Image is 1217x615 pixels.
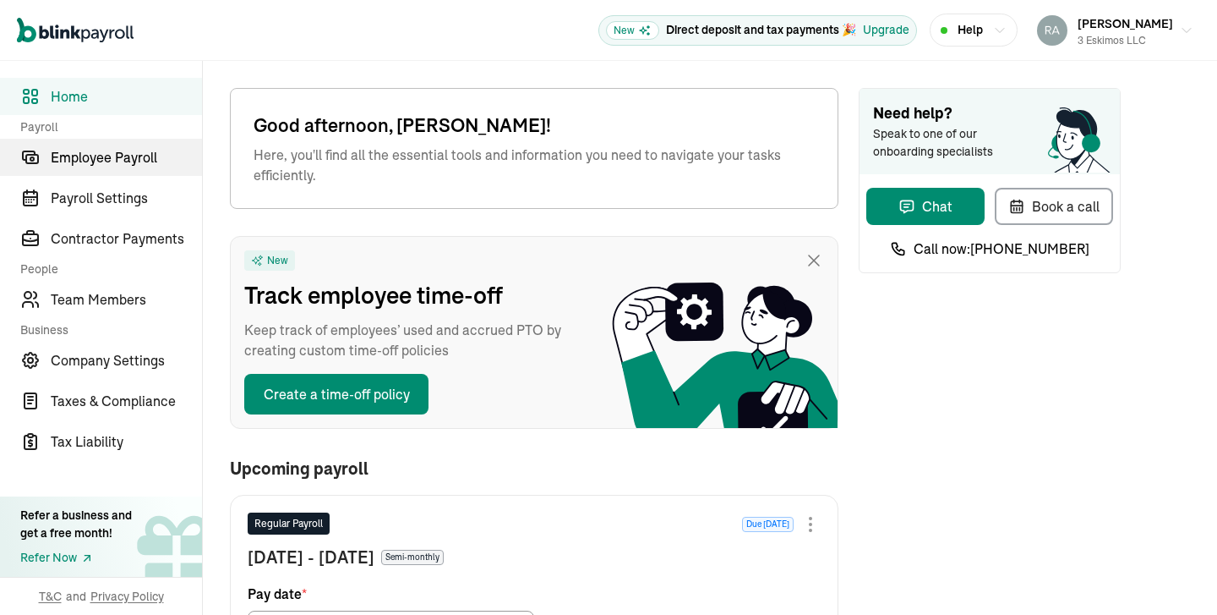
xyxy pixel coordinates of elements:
[248,545,374,570] span: [DATE] - [DATE]
[914,239,1089,259] span: Call now: [PHONE_NUMBER]
[1132,534,1217,615] iframe: Chat Widget
[244,374,428,415] button: Create a time-off policy
[873,125,1017,161] span: Speak to one of our onboarding specialists
[90,588,164,605] span: Privacy Policy
[254,112,815,140] span: Good afternoon, [PERSON_NAME]!
[17,6,134,55] nav: Global
[51,391,202,411] span: Taxes & Compliance
[39,588,62,605] span: T&C
[20,507,132,542] div: Refer a business and get a free month!
[244,320,582,360] span: Keep track of employees’ used and accrued PTO by creating custom time-off policies
[254,145,815,185] span: Here, you'll find all the essential tools and information you need to navigate your tasks efficie...
[51,86,202,107] span: Home
[51,188,202,208] span: Payroll Settings
[1078,33,1173,48] div: 3 Eskimos LLC
[230,459,368,478] span: Upcoming payroll
[20,549,132,567] a: Refer Now
[898,196,952,217] div: Chat
[20,321,192,338] span: Business
[930,14,1018,47] button: Help
[1030,9,1200,52] button: [PERSON_NAME]3 Eskimos LLC
[1008,196,1100,217] div: Book a call
[958,21,983,39] span: Help
[666,21,856,39] p: Direct deposit and tax payments 🎉
[606,21,659,40] span: New
[866,188,985,225] button: Chat
[254,516,323,531] span: Regular Payroll
[873,102,1106,125] span: Need help?
[244,277,582,313] span: Track employee time-off
[381,550,444,565] span: Semi-monthly
[51,289,202,310] span: Team Members
[51,147,202,167] span: Employee Payroll
[51,431,202,452] span: Tax Liability
[20,261,192,277] span: People
[863,21,909,39] button: Upgrade
[742,517,794,532] span: Due [DATE]
[248,584,307,604] span: Pay date
[995,188,1113,225] button: Book a call
[1078,16,1173,31] span: [PERSON_NAME]
[51,228,202,249] span: Contractor Payments
[267,254,288,267] span: New
[51,350,202,371] span: Company Settings
[20,118,192,135] span: Payroll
